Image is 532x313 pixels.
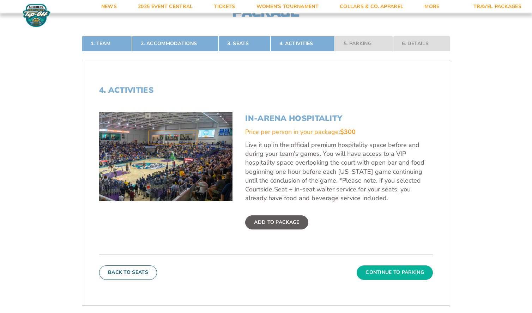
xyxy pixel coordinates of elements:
a: 2. Accommodations [132,36,218,51]
button: Continue To Parking [357,265,433,280]
a: 3. Seats [218,36,270,51]
button: Back To Seats [99,265,157,280]
h3: In-Arena Hospitality [245,114,433,123]
div: Price per person in your package: [245,128,433,136]
span: $300 [340,128,356,136]
p: Live it up in the official premium hospitality space before and during your team's games. You wil... [245,141,433,203]
label: Add To Package [245,215,308,229]
img: In-Arena Hospitality [99,112,232,201]
h2: 4. Activities [99,86,433,95]
a: 1. Team [82,36,132,51]
img: Fort Myers Tip-Off [21,4,52,27]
